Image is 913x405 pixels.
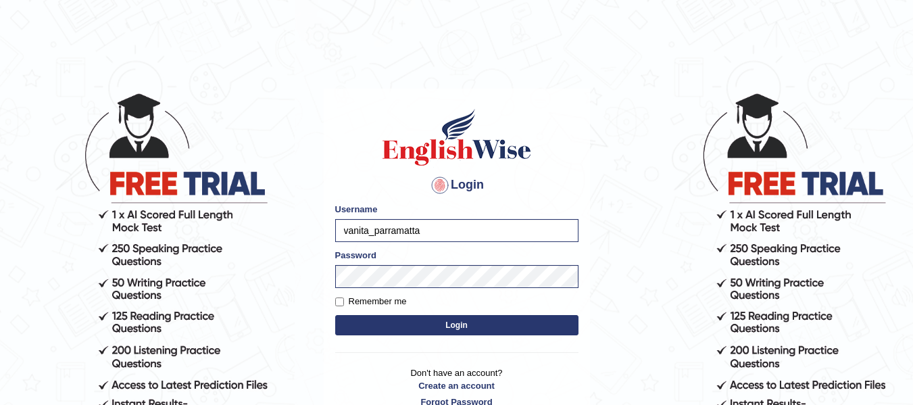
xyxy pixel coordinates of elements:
[335,379,578,392] a: Create an account
[335,315,578,335] button: Login
[335,295,407,308] label: Remember me
[335,297,344,306] input: Remember me
[335,174,578,196] h4: Login
[335,203,378,216] label: Username
[335,249,376,262] label: Password
[380,107,534,168] img: Logo of English Wise sign in for intelligent practice with AI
